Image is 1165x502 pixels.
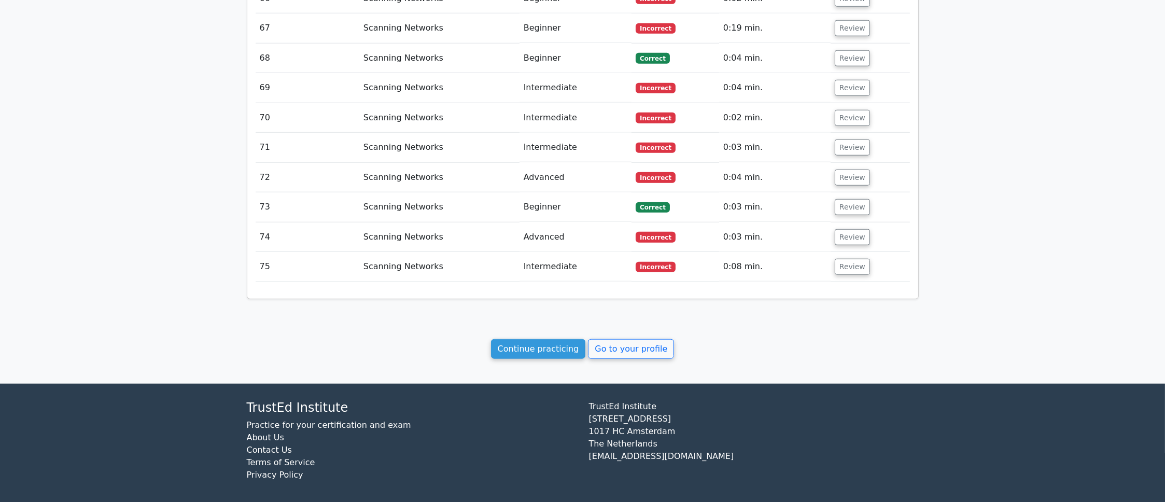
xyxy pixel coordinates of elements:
td: Scanning Networks [359,73,520,103]
button: Review [835,229,870,245]
td: Beginner [520,13,632,43]
td: 0:19 min. [719,13,831,43]
a: Practice for your certification and exam [247,420,411,430]
td: 73 [256,192,359,222]
td: 0:04 min. [719,44,831,73]
td: 74 [256,222,359,252]
span: Incorrect [636,172,676,183]
button: Review [835,20,870,36]
td: Scanning Networks [359,103,520,133]
span: Incorrect [636,23,676,34]
td: Beginner [520,192,632,222]
a: Privacy Policy [247,470,303,480]
a: Terms of Service [247,457,315,467]
button: Review [835,140,870,156]
h4: TrustEd Institute [247,400,577,415]
button: Review [835,170,870,186]
td: 0:03 min. [719,133,831,162]
td: 69 [256,73,359,103]
td: 0:04 min. [719,163,831,192]
td: Beginner [520,44,632,73]
td: Scanning Networks [359,192,520,222]
span: Correct [636,53,669,63]
div: TrustEd Institute [STREET_ADDRESS] 1017 HC Amsterdam The Netherlands [EMAIL_ADDRESS][DOMAIN_NAME] [583,400,925,490]
td: Scanning Networks [359,163,520,192]
td: 0:03 min. [719,222,831,252]
button: Review [835,80,870,96]
td: Scanning Networks [359,44,520,73]
a: About Us [247,433,284,442]
td: Scanning Networks [359,222,520,252]
td: 70 [256,103,359,133]
span: Incorrect [636,262,676,272]
td: 75 [256,252,359,282]
td: Scanning Networks [359,252,520,282]
td: 68 [256,44,359,73]
span: Correct [636,202,669,213]
span: Incorrect [636,83,676,93]
a: Continue practicing [491,339,586,359]
td: Intermediate [520,133,632,162]
span: Incorrect [636,113,676,123]
td: Advanced [520,163,632,192]
td: 0:03 min. [719,192,831,222]
td: 71 [256,133,359,162]
span: Incorrect [636,143,676,153]
button: Review [835,110,870,126]
button: Review [835,199,870,215]
td: Intermediate [520,73,632,103]
a: Go to your profile [588,339,674,359]
span: Incorrect [636,232,676,242]
td: 72 [256,163,359,192]
a: Contact Us [247,445,292,455]
td: 0:04 min. [719,73,831,103]
td: 0:02 min. [719,103,831,133]
td: 0:08 min. [719,252,831,282]
button: Review [835,259,870,275]
td: Scanning Networks [359,133,520,162]
td: 67 [256,13,359,43]
td: Scanning Networks [359,13,520,43]
td: Advanced [520,222,632,252]
td: Intermediate [520,103,632,133]
td: Intermediate [520,252,632,282]
button: Review [835,50,870,66]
